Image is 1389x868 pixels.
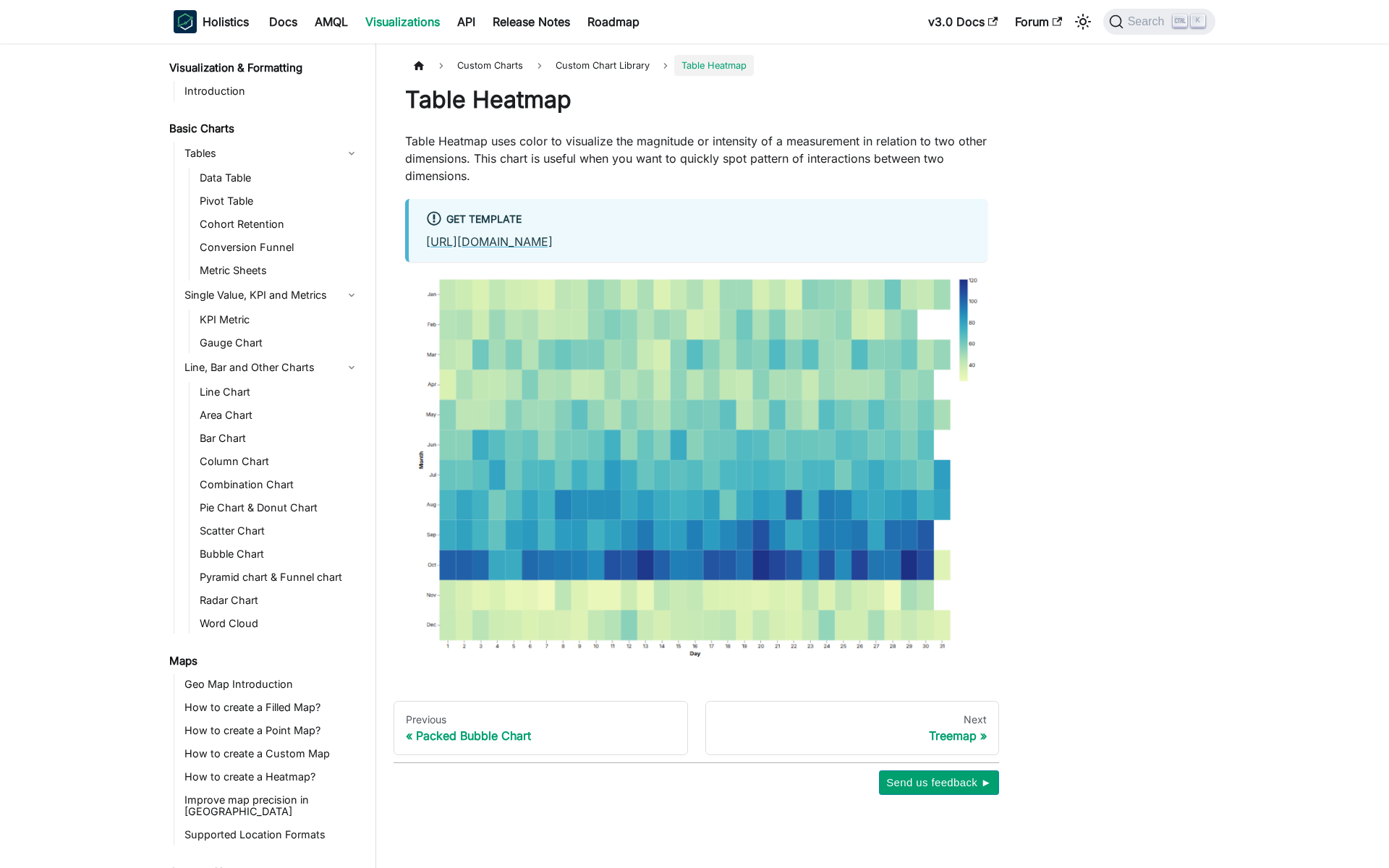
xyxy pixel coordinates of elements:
a: Gauge Chart [195,333,363,353]
a: How to create a Heatmap? [180,767,363,787]
a: Roadmap [579,10,648,33]
p: Table Heatmap uses color to visualize the magnitude or intensity of a measurement in relation to ... [405,132,987,184]
nav: Breadcrumbs [405,55,987,76]
a: Pivot Table [195,191,363,211]
a: NextTreemap [705,701,1000,756]
a: Line Chart [195,382,363,402]
a: Single Value, KPI and Metrics [180,284,363,307]
a: Introduction [180,81,363,101]
a: Docs [260,10,306,33]
a: Bar Chart [195,428,363,448]
a: Maps [165,651,363,671]
a: Column Chart [195,451,363,472]
a: KPI Metric [195,310,363,330]
a: Visualizations [357,10,449,33]
button: Switch between dark and light mode (currently light mode) [1071,10,1095,33]
a: API [449,10,484,33]
a: Conversion Funnel [195,237,363,258]
a: HolisticsHolistics [174,10,249,33]
a: Radar Chart [195,590,363,610]
a: Geo Map Introduction [180,674,363,694]
a: v3.0 Docs [919,10,1006,33]
a: Bubble Chart [195,544,363,564]
span: Send us feedback ► [886,773,992,792]
a: Area Chart [195,405,363,425]
button: Search (Ctrl+K) [1103,9,1215,35]
kbd: K [1191,14,1205,27]
a: Basic Charts [165,119,363,139]
a: Supported Location Formats [180,825,363,845]
a: Cohort Retention [195,214,363,234]
a: Tables [180,142,363,165]
span: Custom Charts [450,55,530,76]
a: Release Notes [484,10,579,33]
a: Word Cloud [195,613,363,634]
a: Pie Chart & Donut Chart [195,498,363,518]
span: Table Heatmap [674,55,754,76]
button: Send us feedback ► [879,770,999,795]
a: Metric Sheets [195,260,363,281]
div: Treemap [718,728,987,743]
span: Custom Chart Library [556,60,650,71]
div: Packed Bubble Chart [406,728,676,743]
a: How to create a Point Map? [180,720,363,741]
div: Get Template [426,210,970,229]
a: Custom Chart Library [548,55,657,76]
a: AMQL [306,10,357,33]
a: Improve map precision in [GEOGRAPHIC_DATA] [180,790,363,822]
a: Combination Chart [195,475,363,495]
a: How to create a Custom Map [180,744,363,764]
a: Data Table [195,168,363,188]
span: Search [1123,15,1173,28]
a: Visualization & Formatting [165,58,363,78]
div: Next [718,713,987,726]
div: Previous [406,713,676,726]
a: How to create a Filled Map? [180,697,363,718]
nav: Docs sidebar [159,43,376,868]
a: Scatter Chart [195,521,363,541]
a: Pyramid chart & Funnel chart [195,567,363,587]
img: reporting-custom-chart/table_heatmap [405,273,987,662]
h1: Table Heatmap [405,85,987,114]
img: Holistics [174,10,197,33]
a: PreviousPacked Bubble Chart [394,701,688,756]
b: Holistics [203,13,249,30]
a: Line, Bar and Other Charts [180,356,363,379]
nav: Docs pages [394,701,999,756]
a: Home page [405,55,433,76]
a: [URL][DOMAIN_NAME] [426,234,553,249]
a: Forum [1006,10,1071,33]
